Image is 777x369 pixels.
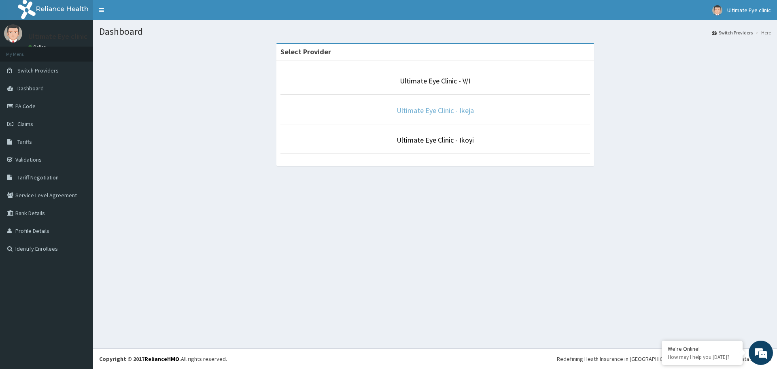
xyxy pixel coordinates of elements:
[28,44,48,50] a: Online
[99,26,771,37] h1: Dashboard
[17,174,59,181] span: Tariff Negotiation
[17,67,59,74] span: Switch Providers
[4,24,22,43] img: User Image
[17,138,32,145] span: Tariffs
[397,106,474,115] a: Ultimate Eye Clinic - Ikeja
[144,355,179,363] a: RelianceHMO
[93,348,777,369] footer: All rights reserved.
[397,135,474,145] a: Ultimate Eye Clinic - Ikoyi
[280,47,331,56] strong: Select Provider
[754,29,771,36] li: Here
[668,354,737,360] p: How may I help you today?
[727,6,771,14] span: Ultimate Eye clinic
[557,355,771,363] div: Redefining Heath Insurance in [GEOGRAPHIC_DATA] using Telemedicine and Data Science!
[712,29,753,36] a: Switch Providers
[99,355,181,363] strong: Copyright © 2017 .
[17,120,33,128] span: Claims
[17,85,44,92] span: Dashboard
[668,345,737,352] div: We're Online!
[400,76,470,85] a: Ultimate Eye Clinic - V/I
[28,33,87,40] p: Ultimate Eye clinic
[712,5,722,15] img: User Image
